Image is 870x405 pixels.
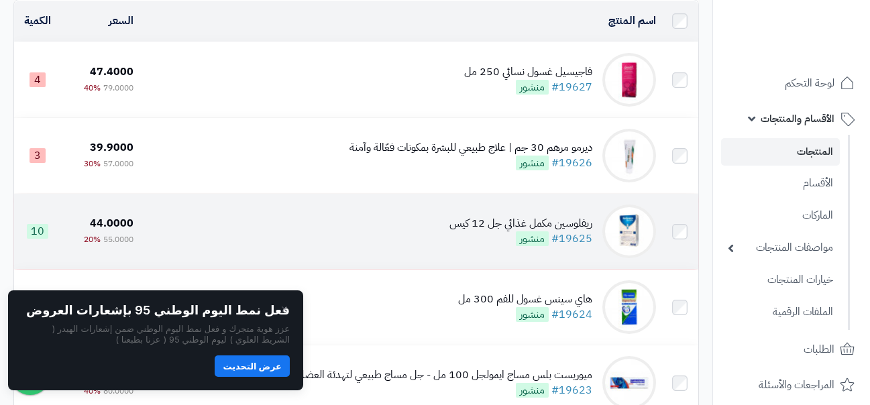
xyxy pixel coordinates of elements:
[90,215,133,231] span: 44.0000
[785,74,834,93] span: لوحة التحكم
[516,383,549,398] span: منشور
[24,13,51,29] a: الكمية
[464,64,592,80] div: فاجيسيل غسول نسائي 250 مل
[602,129,656,182] img: ديرمو مرهم 30 جم | علاج طبيعي للبشرة بمكونات فعّالة وآمنة
[30,148,46,163] span: 3
[804,340,834,359] span: الطلبات
[608,13,656,29] a: اسم المنتج
[721,138,840,166] a: المنتجات
[232,367,592,383] div: ميوريست بلس مساج ايمولجل 100 مل - جل مساج طبيعي لتهدئة العضلات وتخفيف الآلام
[30,72,46,87] span: 4
[602,205,656,258] img: ريفلوسين مكمل غذائي جل 12 كيس
[721,369,862,401] a: المراجعات والأسئلة
[761,109,834,128] span: الأقسام والمنتجات
[759,375,834,394] span: المراجعات والأسئلة
[516,231,549,246] span: منشور
[84,158,101,170] span: 30%
[602,280,656,334] img: هاي سينس غسول للفم 300 مل
[109,13,133,29] a: السعر
[103,82,133,94] span: 79.0000
[90,139,133,156] span: 39.9000
[721,201,840,230] a: الماركات
[721,169,840,198] a: الأقسام
[721,67,862,99] a: لوحة التحكم
[90,64,133,80] span: 47.4000
[103,233,133,245] span: 55.0000
[84,82,101,94] span: 40%
[449,216,592,231] div: ريفلوسين مكمل غذائي جل 12 كيس
[103,158,133,170] span: 57.0000
[103,385,133,397] span: 80.0000
[21,323,290,345] p: عزز هوية متجرك و فعل نمط اليوم الوطني ضمن إشعارات الهيدر ( الشريط العلوي ) ليوم الوطني 95 ( عزنا ...
[721,266,840,294] a: خيارات المنتجات
[551,231,592,247] a: #19625
[721,233,840,262] a: مواصفات المنتجات
[215,355,290,377] button: عرض التحديث
[26,304,290,317] h2: فعل نمط اليوم الوطني 95 بإشعارات العروض
[551,155,592,171] a: #19626
[516,307,549,322] span: منشور
[551,79,592,95] a: #19627
[551,306,592,323] a: #19624
[516,156,549,170] span: منشور
[602,53,656,107] img: فاجيسيل غسول نسائي 250 مل
[349,140,592,156] div: ديرمو مرهم 30 جم | علاج طبيعي للبشرة بمكونات فعّالة وآمنة
[458,292,592,307] div: هاي سينس غسول للفم 300 مل
[27,224,48,239] span: 10
[516,80,549,95] span: منشور
[721,298,840,327] a: الملفات الرقمية
[84,385,101,397] span: 40%
[721,333,862,365] a: الطلبات
[551,382,592,398] a: #19623
[84,233,101,245] span: 20%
